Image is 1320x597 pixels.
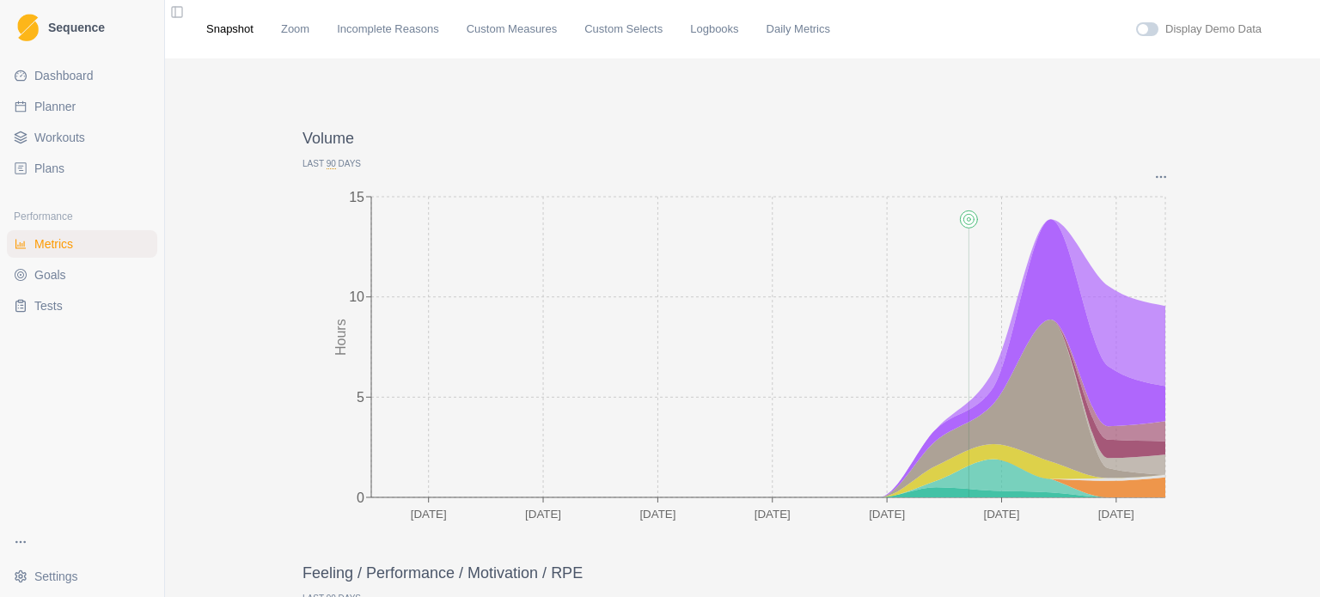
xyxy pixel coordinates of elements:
span: Workouts [34,129,85,146]
a: LogoSequence [7,7,157,48]
a: Snapshot [206,21,254,38]
tspan: 0 [357,490,364,504]
div: Performance [7,203,157,230]
p: Feeling / Performance / Motivation / RPE [302,562,1182,585]
text: [DATE] [869,508,905,521]
tspan: 10 [349,289,364,304]
a: Incomplete Reasons [337,21,439,38]
button: Options [1153,170,1169,184]
tspan: Hours [333,319,348,356]
span: Sequence [48,21,105,34]
a: Plans [7,155,157,182]
text: [DATE] [755,508,791,521]
text: [DATE] [984,508,1020,521]
a: Tests [7,292,157,320]
span: Dashboard [34,67,94,84]
a: Zoom [281,21,309,38]
button: Settings [7,563,157,590]
text: [DATE] [1098,508,1134,521]
span: Plans [34,160,64,177]
a: Daily Metrics [767,21,830,38]
span: Metrics [34,235,73,253]
text: [DATE] [525,508,561,521]
a: Logbooks [690,21,738,38]
span: Tests [34,297,63,314]
a: Metrics [7,230,157,258]
span: 90 [327,159,336,169]
img: Logo [17,14,39,42]
a: Custom Selects [584,21,663,38]
p: Volume [302,127,1182,150]
text: [DATE] [411,508,447,521]
a: Planner [7,93,157,120]
a: Custom Measures [467,21,557,38]
text: [DATE] [639,508,675,521]
a: Workouts [7,124,157,151]
a: Dashboard [7,62,157,89]
span: Planner [34,98,76,115]
a: Goals [7,261,157,289]
span: Goals [34,266,66,283]
tspan: 15 [349,189,364,204]
p: Last Days [302,157,1182,170]
tspan: 5 [357,390,364,405]
label: Display Demo Data [1165,21,1262,38]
